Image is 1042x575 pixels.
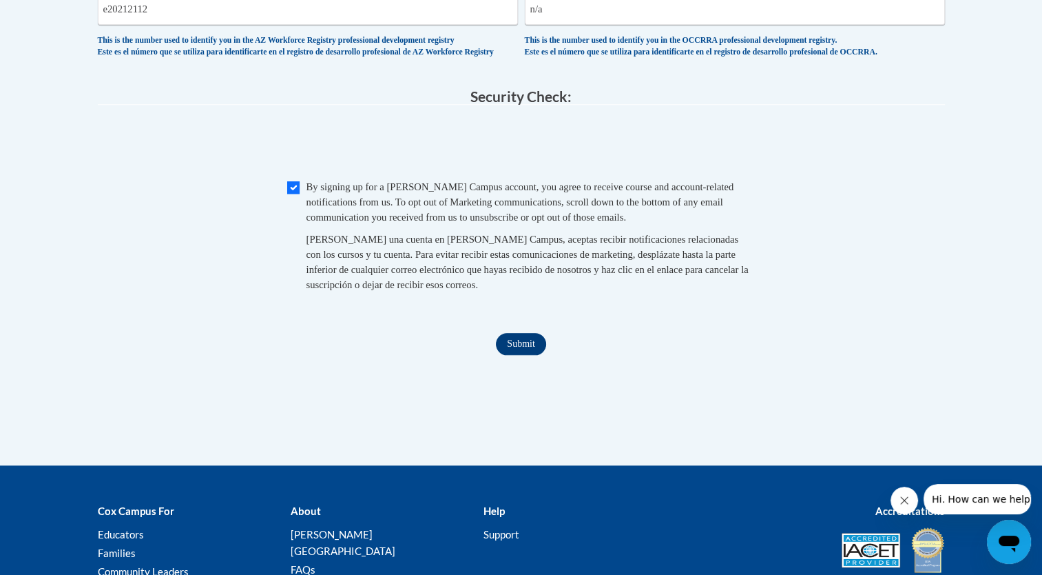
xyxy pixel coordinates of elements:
b: About [290,505,320,517]
a: Educators [98,528,144,541]
b: Cox Campus For [98,505,174,517]
b: Help [483,505,504,517]
iframe: Message from company [924,484,1031,514]
iframe: Button to launch messaging window [987,520,1031,564]
div: This is the number used to identify you in the AZ Workforce Registry professional development reg... [98,35,518,58]
a: Support [483,528,519,541]
input: Submit [496,333,545,355]
img: Accredited IACET® Provider [842,533,900,567]
div: This is the number used to identify you in the OCCRRA professional development registry. Este es ... [525,35,945,58]
iframe: Close message [890,487,918,514]
img: IDA® Accredited [910,526,945,574]
span: Hi. How can we help? [8,10,112,21]
a: Families [98,547,136,559]
iframe: reCAPTCHA [417,119,626,172]
span: By signing up for a [PERSON_NAME] Campus account, you agree to receive course and account-related... [306,181,734,223]
span: Security Check: [470,88,572,105]
a: [PERSON_NAME][GEOGRAPHIC_DATA] [290,528,395,557]
b: Accreditations [875,505,945,517]
span: [PERSON_NAME] una cuenta en [PERSON_NAME] Campus, aceptas recibir notificaciones relacionadas con... [306,234,749,290]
